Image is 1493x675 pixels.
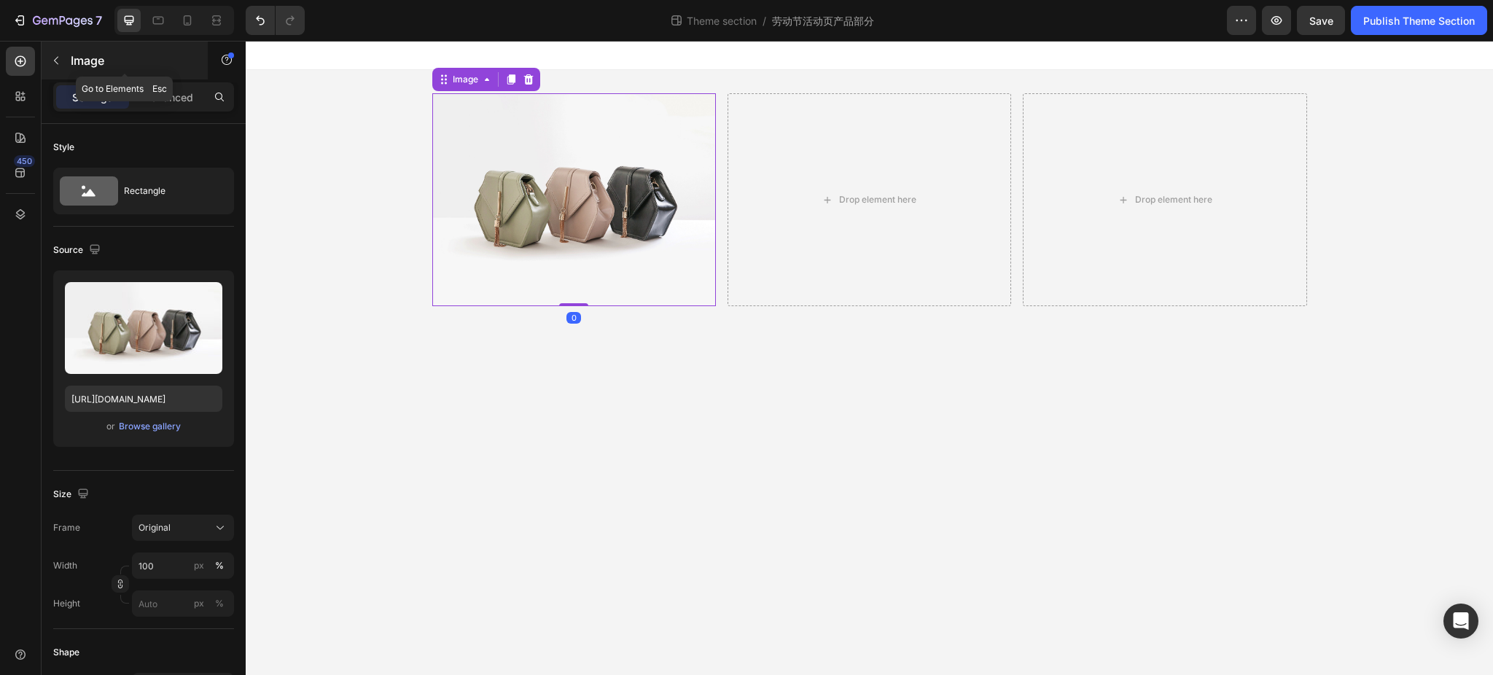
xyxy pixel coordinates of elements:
[53,521,80,534] label: Frame
[144,90,193,105] p: Advanced
[106,418,115,435] span: or
[139,521,171,534] span: Original
[132,590,234,617] input: px%
[53,485,92,504] div: Size
[763,13,766,28] span: /
[95,12,102,29] p: 7
[1351,6,1487,35] button: Publish Theme Section
[1363,13,1475,28] div: Publish Theme Section
[593,153,671,165] div: Drop element here
[190,557,208,574] button: %
[215,597,224,610] div: %
[215,559,224,572] div: %
[6,6,109,35] button: 7
[1297,6,1345,35] button: Save
[194,597,204,610] div: px
[71,52,195,69] p: Image
[132,515,234,541] button: Original
[684,13,760,28] span: Theme section
[190,595,208,612] button: %
[211,595,228,612] button: px
[53,559,77,572] label: Width
[194,559,204,572] div: px
[65,282,222,374] img: preview-image
[246,6,305,35] div: Undo/Redo
[321,271,335,283] div: 0
[246,41,1493,675] iframe: Design area
[124,174,213,208] div: Rectangle
[118,419,182,434] button: Browse gallery
[53,597,80,610] label: Height
[889,153,967,165] div: Drop element here
[1443,604,1478,639] div: Open Intercom Messenger
[211,557,228,574] button: px
[53,141,74,154] div: Style
[132,553,234,579] input: px%
[53,241,104,260] div: Source
[72,90,113,105] p: Settings
[772,13,874,28] span: 劳动节活动页产品部分
[53,646,79,659] div: Shape
[14,155,35,167] div: 450
[65,386,222,412] input: https://example.com/image.jpg
[119,420,181,433] div: Browse gallery
[1309,15,1333,27] span: Save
